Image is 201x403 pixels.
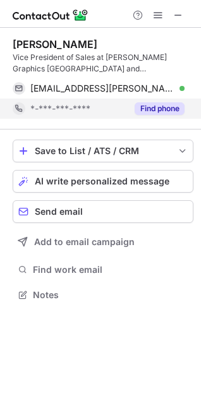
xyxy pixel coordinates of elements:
div: Vice President of Sales at [PERSON_NAME] Graphics [GEOGRAPHIC_DATA] and [PERSON_NAME] Innovations... [13,52,193,75]
button: Reveal Button [135,102,185,115]
button: Find work email [13,261,193,279]
button: save-profile-one-click [13,140,193,162]
button: Send email [13,200,193,223]
div: [PERSON_NAME] [13,38,97,51]
span: Add to email campaign [34,237,135,247]
button: AI write personalized message [13,170,193,193]
img: ContactOut v5.3.10 [13,8,88,23]
button: Notes [13,286,193,304]
span: Send email [35,207,83,217]
button: Add to email campaign [13,231,193,253]
span: Notes [33,289,188,301]
div: Save to List / ATS / CRM [35,146,171,156]
span: [EMAIL_ADDRESS][PERSON_NAME][DOMAIN_NAME] [30,83,175,94]
span: Find work email [33,264,188,275]
span: AI write personalized message [35,176,169,186]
